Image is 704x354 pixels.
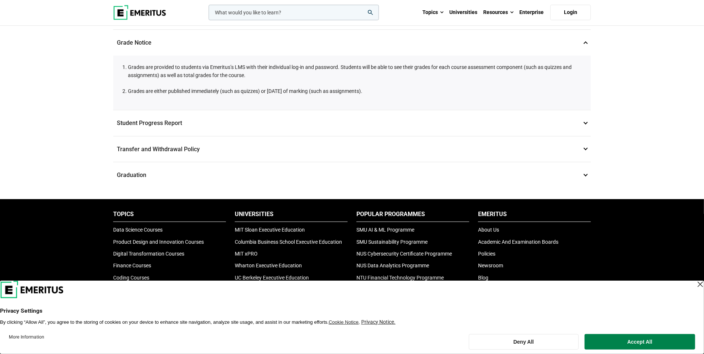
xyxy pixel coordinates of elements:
[235,251,258,257] a: MIT xPRO
[478,251,495,257] a: Policies
[113,162,591,188] p: Graduation
[235,275,309,281] a: UC Berkeley Executive Education
[209,5,379,20] input: woocommerce-product-search-field-0
[128,63,583,80] li: Grades are provided to students via Emeritus’s LMS with their individual log-in and password. Stu...
[113,227,163,233] a: Data Science Courses
[356,251,452,257] a: NUS Cybersecurity Certificate Programme
[113,136,591,162] p: Transfer and Withdrawal Policy
[478,263,503,268] a: Newsroom
[113,251,184,257] a: Digital Transformation Courses
[478,239,558,245] a: Academic And Examination Boards
[113,239,204,245] a: Product Design and Innovation Courses
[356,263,429,268] a: NUS Data Analytics Programme
[550,5,591,20] a: Login
[356,227,414,233] a: SMU AI & ML Programme
[113,263,151,268] a: Finance Courses
[235,263,302,268] a: Wharton Executive Education
[478,227,499,233] a: About Us
[356,239,428,245] a: SMU Sustainability Programme
[356,275,444,281] a: NTU Financial Technology Programme
[235,227,305,233] a: MIT Sloan Executive Education
[113,275,149,281] a: Coding Courses
[113,30,591,56] p: Grade Notice
[478,275,488,281] a: Blog
[113,110,591,136] p: Student Progress Report
[128,87,583,95] li: Grades are either published immediately (such as quizzes) or [DATE] of marking (such as assignmen...
[235,239,342,245] a: Columbia Business School Executive Education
